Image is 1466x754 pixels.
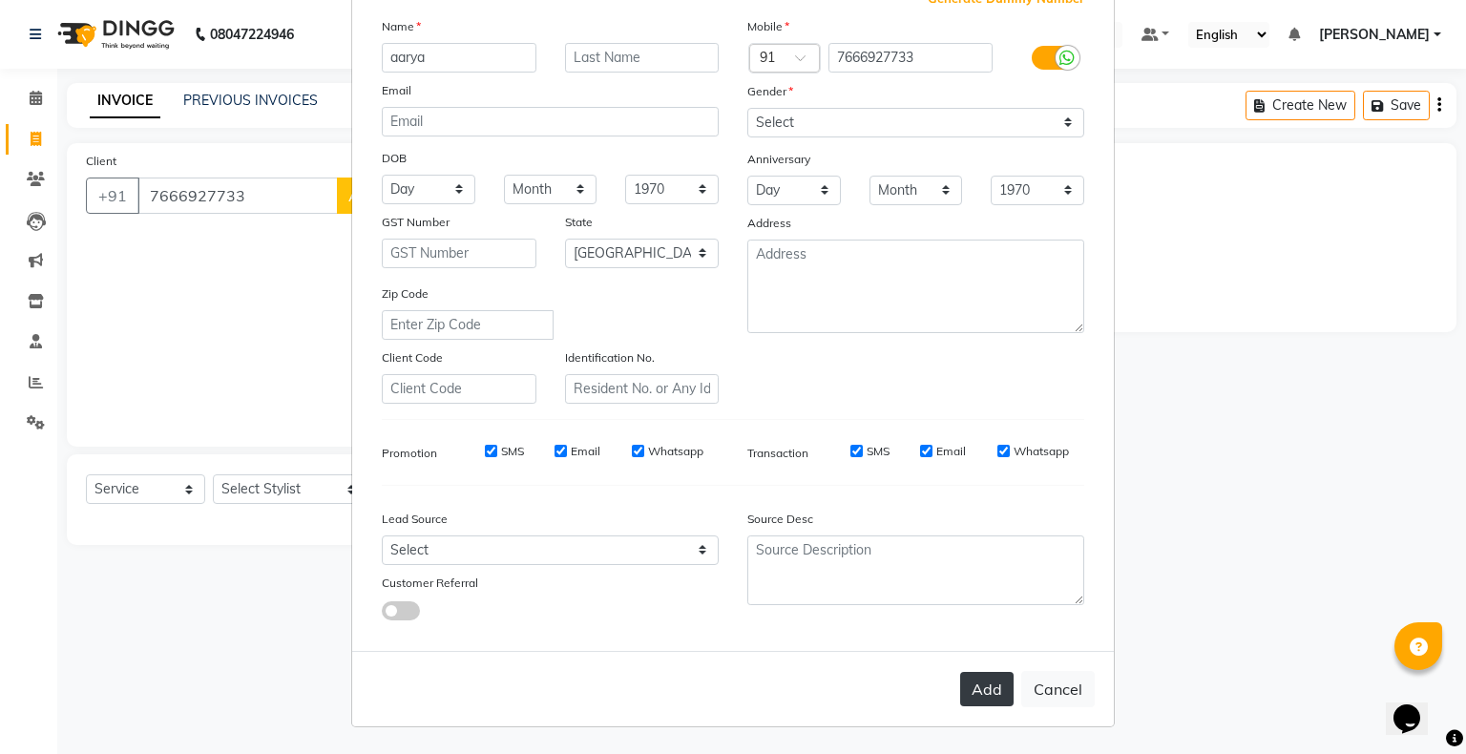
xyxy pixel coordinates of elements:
[1021,671,1095,707] button: Cancel
[382,214,450,231] label: GST Number
[936,443,966,460] label: Email
[867,443,890,460] label: SMS
[747,215,791,232] label: Address
[382,150,407,167] label: DOB
[565,374,720,404] input: Resident No. or Any Id
[565,214,593,231] label: State
[747,445,808,462] label: Transaction
[828,43,994,73] input: Mobile
[565,43,720,73] input: Last Name
[960,672,1014,706] button: Add
[382,82,411,99] label: Email
[648,443,703,460] label: Whatsapp
[747,511,813,528] label: Source Desc
[1014,443,1069,460] label: Whatsapp
[747,18,789,35] label: Mobile
[1386,678,1447,735] iframe: chat widget
[382,285,429,303] label: Zip Code
[382,445,437,462] label: Promotion
[382,239,536,268] input: GST Number
[382,18,421,35] label: Name
[382,511,448,528] label: Lead Source
[382,43,536,73] input: First Name
[382,374,536,404] input: Client Code
[382,107,719,136] input: Email
[382,349,443,367] label: Client Code
[747,83,793,100] label: Gender
[382,310,554,340] input: Enter Zip Code
[571,443,600,460] label: Email
[747,151,810,168] label: Anniversary
[501,443,524,460] label: SMS
[565,349,655,367] label: Identification No.
[382,575,478,592] label: Customer Referral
